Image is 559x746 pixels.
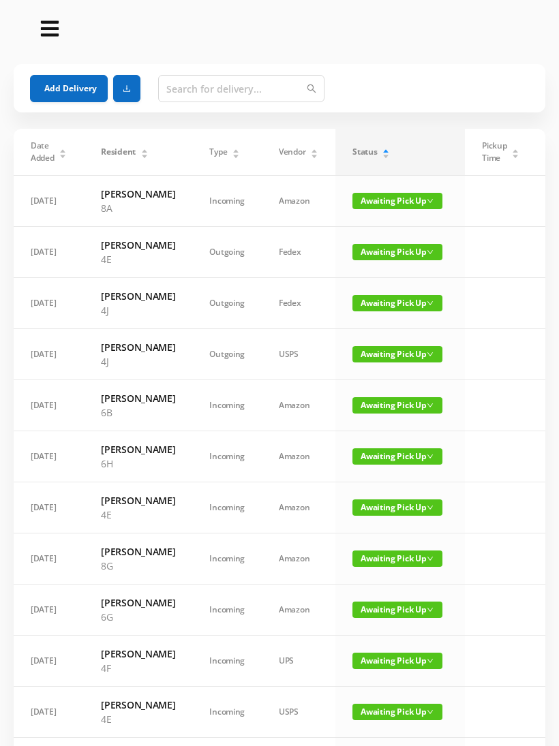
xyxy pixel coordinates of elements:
[352,602,442,618] span: Awaiting Pick Up
[192,176,262,227] td: Incoming
[382,153,390,157] i: icon: caret-down
[427,249,434,255] i: icon: down
[262,227,335,278] td: Fedex
[427,709,434,715] i: icon: down
[427,657,434,664] i: icon: down
[352,244,442,260] span: Awaiting Pick Up
[427,606,434,613] i: icon: down
[101,252,175,266] p: 4E
[101,661,175,675] p: 4F
[140,147,148,151] i: icon: caret-up
[30,75,108,102] button: Add Delivery
[101,442,175,456] h6: [PERSON_NAME]
[262,329,335,380] td: USPS
[232,153,240,157] i: icon: caret-down
[101,340,175,354] h6: [PERSON_NAME]
[262,176,335,227] td: Amazon
[262,533,335,585] td: Amazon
[192,380,262,431] td: Incoming
[262,636,335,687] td: UPS
[158,75,324,102] input: Search for delivery...
[307,84,316,93] i: icon: search
[427,453,434,460] i: icon: down
[352,295,442,311] span: Awaiting Pick Up
[14,585,84,636] td: [DATE]
[427,300,434,307] i: icon: down
[262,687,335,738] td: USPS
[101,493,175,508] h6: [PERSON_NAME]
[14,380,84,431] td: [DATE]
[101,391,175,405] h6: [PERSON_NAME]
[14,482,84,533] td: [DATE]
[262,380,335,431] td: Amazon
[101,698,175,712] h6: [PERSON_NAME]
[262,482,335,533] td: Amazon
[352,704,442,720] span: Awaiting Pick Up
[101,712,175,726] p: 4E
[427,555,434,562] i: icon: down
[14,431,84,482] td: [DATE]
[482,140,507,164] span: Pickup Time
[14,329,84,380] td: [DATE]
[101,610,175,624] p: 6G
[101,303,175,317] p: 4J
[352,499,442,516] span: Awaiting Pick Up
[59,147,67,155] div: Sort
[101,146,136,158] span: Resident
[382,147,390,155] div: Sort
[382,147,390,151] i: icon: caret-up
[352,346,442,362] span: Awaiting Pick Up
[14,278,84,329] td: [DATE]
[101,238,175,252] h6: [PERSON_NAME]
[101,595,175,610] h6: [PERSON_NAME]
[14,176,84,227] td: [DATE]
[101,544,175,559] h6: [PERSON_NAME]
[311,147,318,151] i: icon: caret-up
[311,153,318,157] i: icon: caret-down
[113,75,140,102] button: icon: download
[59,147,67,151] i: icon: caret-up
[352,653,442,669] span: Awaiting Pick Up
[14,636,84,687] td: [DATE]
[192,329,262,380] td: Outgoing
[192,533,262,585] td: Incoming
[352,146,377,158] span: Status
[101,508,175,522] p: 4E
[59,153,67,157] i: icon: caret-down
[209,146,227,158] span: Type
[101,201,175,215] p: 8A
[192,482,262,533] td: Incoming
[14,533,84,585] td: [DATE]
[310,147,318,155] div: Sort
[262,431,335,482] td: Amazon
[512,147,519,151] i: icon: caret-up
[512,153,519,157] i: icon: caret-down
[262,585,335,636] td: Amazon
[192,585,262,636] td: Incoming
[140,153,148,157] i: icon: caret-down
[31,140,55,164] span: Date Added
[101,289,175,303] h6: [PERSON_NAME]
[352,193,442,209] span: Awaiting Pick Up
[352,550,442,567] span: Awaiting Pick Up
[14,687,84,738] td: [DATE]
[140,147,149,155] div: Sort
[427,402,434,409] i: icon: down
[192,278,262,329] td: Outgoing
[101,559,175,573] p: 8G
[279,146,305,158] span: Vendor
[511,147,519,155] div: Sort
[232,147,240,155] div: Sort
[192,687,262,738] td: Incoming
[427,504,434,511] i: icon: down
[101,187,175,201] h6: [PERSON_NAME]
[101,456,175,471] p: 6H
[192,431,262,482] td: Incoming
[232,147,240,151] i: icon: caret-up
[101,647,175,661] h6: [PERSON_NAME]
[101,354,175,369] p: 4J
[192,227,262,278] td: Outgoing
[352,397,442,414] span: Awaiting Pick Up
[192,636,262,687] td: Incoming
[262,278,335,329] td: Fedex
